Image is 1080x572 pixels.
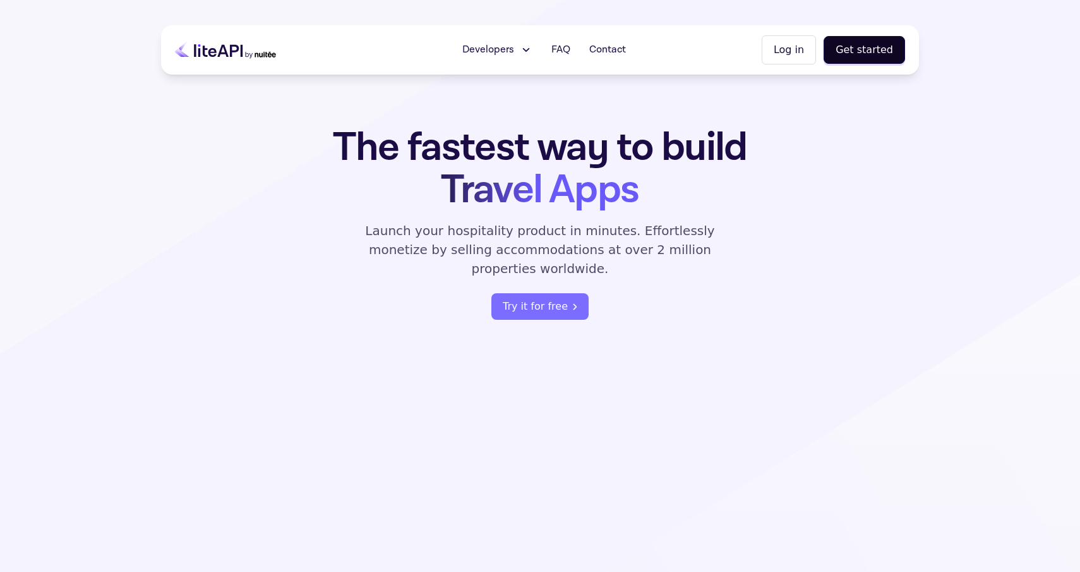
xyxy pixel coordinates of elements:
span: Travel Apps [441,164,639,216]
button: Try it for free [491,293,589,320]
span: Contact [589,42,626,58]
p: Launch your hospitality product in minutes. Effortlessly monetize by selling accommodations at ov... [351,221,729,278]
a: register [491,293,589,320]
button: Developers [455,37,540,63]
h1: The fastest way to build [293,126,787,211]
a: FAQ [544,37,578,63]
a: Contact [582,37,633,63]
button: Get started [824,36,905,64]
span: FAQ [551,42,570,58]
button: Log in [762,35,816,64]
span: Developers [462,42,514,58]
